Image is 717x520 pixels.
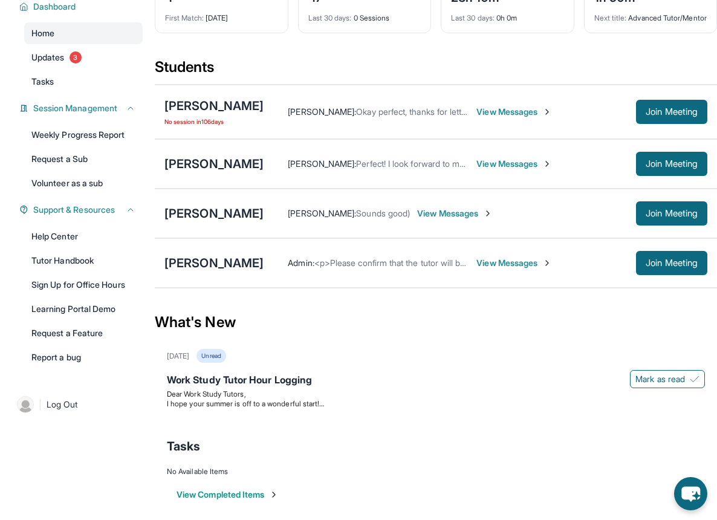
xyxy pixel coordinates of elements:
[28,1,135,13] button: Dashboard
[164,117,264,126] span: No session in 106 days
[594,6,707,23] div: Advanced Tutor/Mentor
[24,47,143,68] a: Updates3
[24,226,143,247] a: Help Center
[356,158,601,169] span: Perfect! I look forward to meeting with [PERSON_NAME] [DATE].
[636,201,707,226] button: Join Meeting
[165,6,278,23] div: [DATE]
[165,13,204,22] span: First Match :
[636,251,707,275] button: Join Meeting
[356,106,583,117] span: Okay perfect, thanks for letting me know. Have a great year!
[167,399,324,408] span: I hope your summer is off to a wonderful start!
[164,205,264,222] div: [PERSON_NAME]
[28,204,135,216] button: Support & Resources
[155,296,717,349] div: What's New
[288,158,356,169] span: [PERSON_NAME] :
[177,489,279,501] button: View Completed Items
[24,124,143,146] a: Weekly Progress Report
[288,106,356,117] span: [PERSON_NAME] :
[24,148,143,170] a: Request a Sub
[164,155,264,172] div: [PERSON_NAME]
[417,207,493,219] span: View Messages
[164,255,264,271] div: [PERSON_NAME]
[451,13,495,22] span: Last 30 days :
[28,102,135,114] button: Session Management
[308,13,352,22] span: Last 30 days :
[308,6,421,23] div: 0 Sessions
[167,438,200,455] span: Tasks
[646,160,698,167] span: Join Meeting
[39,397,42,412] span: |
[542,107,552,117] img: Chevron-Right
[33,204,115,216] span: Support & Resources
[33,1,76,13] span: Dashboard
[167,389,246,398] span: Dear Work Study Tutors,
[31,51,65,63] span: Updates
[451,6,564,23] div: 0h 0m
[17,396,34,413] img: user-img
[155,57,717,84] div: Students
[167,372,705,389] div: Work Study Tutor Hour Logging
[636,152,707,176] button: Join Meeting
[24,346,143,368] a: Report a bug
[646,108,698,115] span: Join Meeting
[33,102,117,114] span: Session Management
[646,259,698,267] span: Join Meeting
[674,477,707,510] button: chat-button
[167,467,705,476] div: No Available Items
[31,76,54,88] span: Tasks
[31,27,54,39] span: Home
[476,158,552,170] span: View Messages
[70,51,82,63] span: 3
[288,208,356,218] span: [PERSON_NAME] :
[24,71,143,93] a: Tasks
[542,159,552,169] img: Chevron-Right
[646,210,698,217] span: Join Meeting
[542,258,552,268] img: Chevron-Right
[24,172,143,194] a: Volunteer as a sub
[47,398,78,411] span: Log Out
[24,298,143,320] a: Learning Portal Demo
[167,351,189,361] div: [DATE]
[356,208,410,218] span: Sounds good)
[164,97,264,114] div: [PERSON_NAME]
[288,258,314,268] span: Admin :
[630,370,705,388] button: Mark as read
[476,106,552,118] span: View Messages
[196,349,225,363] div: Unread
[24,322,143,344] a: Request a Feature
[476,257,552,269] span: View Messages
[12,391,143,418] a: |Log Out
[690,374,699,384] img: Mark as read
[24,22,143,44] a: Home
[594,13,627,22] span: Next title :
[636,100,707,124] button: Join Meeting
[24,274,143,296] a: Sign Up for Office Hours
[635,373,685,385] span: Mark as read
[24,250,143,271] a: Tutor Handbook
[483,209,493,218] img: Chevron-Right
